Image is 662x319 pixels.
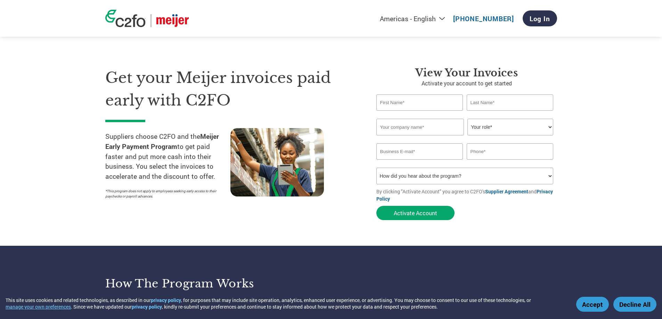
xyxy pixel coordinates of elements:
div: This site uses cookies and related technologies, as described in our , for purposes that may incl... [6,297,566,310]
button: manage your own preferences [6,303,71,310]
img: Meijer [156,14,189,27]
img: supply chain worker [230,128,324,196]
input: First Name* [376,94,463,111]
p: By clicking "Activate Account" you agree to C2FO's and [376,188,557,202]
h3: View Your Invoices [376,67,557,79]
div: Inavlid Email Address [376,160,463,165]
a: Supplier Agreement [485,188,528,195]
button: Accept [576,297,609,312]
a: Privacy Policy [376,188,553,202]
a: privacy policy [132,303,162,310]
input: Invalid Email format [376,143,463,160]
select: Title/Role [467,119,553,135]
p: Activate your account to get started [376,79,557,87]
button: Activate Account [376,206,455,220]
input: Phone* [467,143,554,160]
h3: How the program works [105,277,322,291]
div: Invalid last name or last name is too long [467,111,554,116]
img: c2fo logo [105,10,146,27]
p: Suppliers choose C2FO and the to get paid faster and put more cash into their business. You selec... [105,132,230,182]
h1: Get your Meijer invoices paid early with C2FO [105,67,355,111]
div: Invalid first name or first name is too long [376,111,463,116]
input: Last Name* [467,94,554,111]
input: Your company name* [376,119,464,135]
strong: Meijer Early Payment Program [105,132,219,151]
div: Invalid company name or company name is too long [376,136,554,141]
div: Inavlid Phone Number [467,160,554,165]
p: *This program does not apply to employees seeking early access to their paychecks or payroll adva... [105,188,223,199]
a: privacy policy [151,297,181,303]
button: Decline All [613,297,656,312]
a: Log In [523,10,557,26]
a: [PHONE_NUMBER] [453,14,514,23]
